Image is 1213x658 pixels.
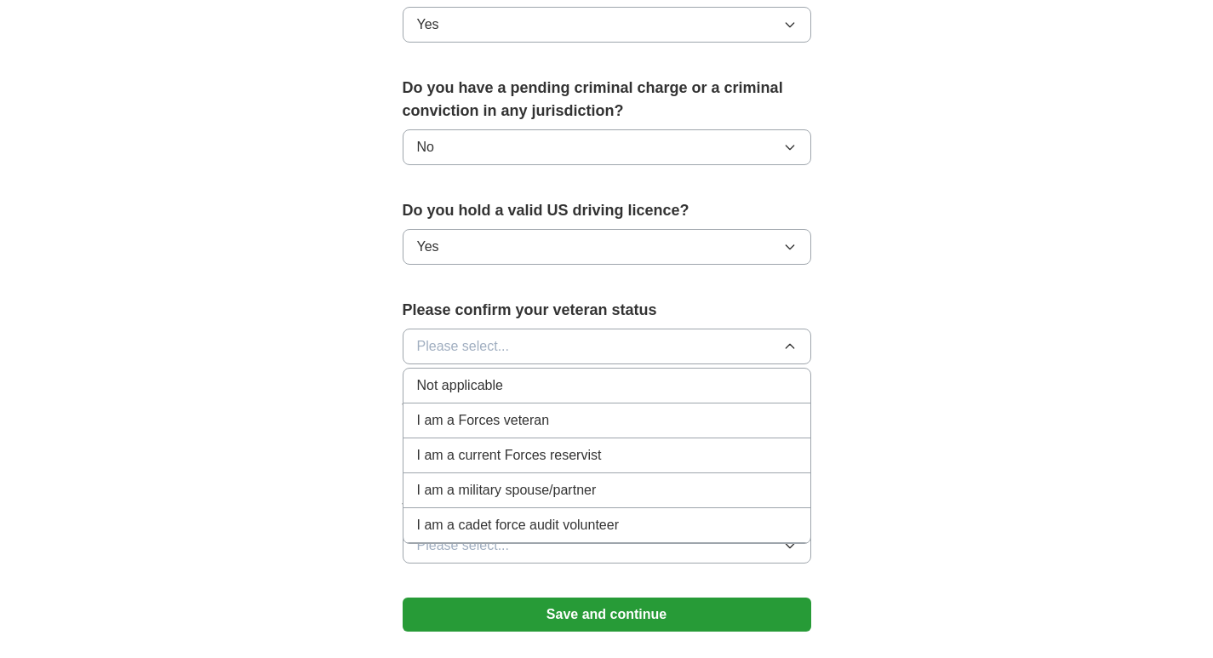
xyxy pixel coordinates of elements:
[403,229,811,265] button: Yes
[417,480,597,501] span: I am a military spouse/partner
[403,598,811,632] button: Save and continue
[417,237,439,257] span: Yes
[417,410,550,431] span: I am a Forces veteran
[417,137,434,157] span: No
[403,199,811,222] label: Do you hold a valid US driving licence?
[403,528,811,564] button: Please select...
[403,329,811,364] button: Please select...
[403,77,811,123] label: Do you have a pending criminal charge or a criminal conviction in any jurisdiction?
[417,14,439,35] span: Yes
[417,445,602,466] span: I am a current Forces reservist
[417,336,510,357] span: Please select...
[417,535,510,556] span: Please select...
[403,7,811,43] button: Yes
[403,129,811,165] button: No
[403,299,811,322] label: Please confirm your veteran status
[417,515,619,535] span: I am a cadet force audit volunteer
[417,375,503,396] span: Not applicable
